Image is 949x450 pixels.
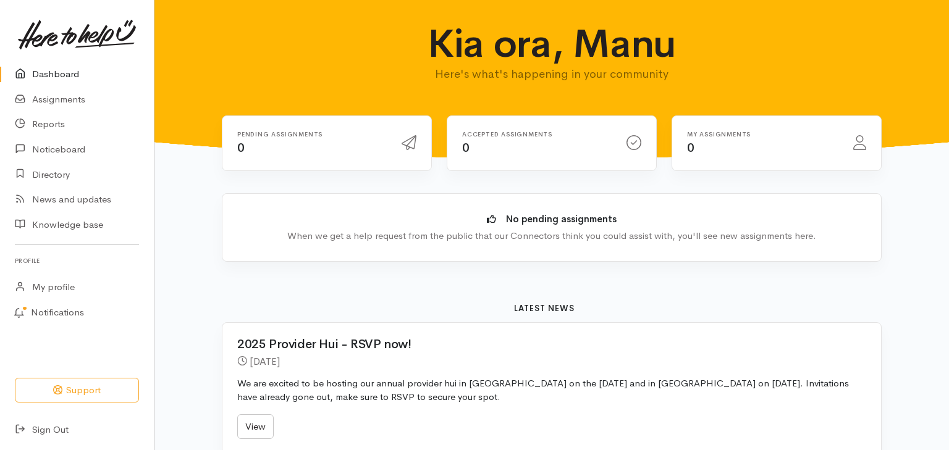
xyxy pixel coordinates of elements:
[15,252,139,269] h6: Profile
[237,140,245,156] span: 0
[250,355,280,368] time: [DATE]
[15,378,139,403] button: Support
[687,131,838,138] h6: My assignments
[368,65,736,83] p: Here's what's happening in your community
[241,229,863,243] div: When we get a help request from the public that our Connectors think you could assist with, you'l...
[687,140,694,156] span: 0
[237,338,851,351] h2: 2025 Provider Hui - RSVP now!
[506,213,617,225] b: No pending assignments
[237,131,387,138] h6: Pending assignments
[237,377,866,404] p: We are excited to be hosting our annual provider hui in [GEOGRAPHIC_DATA] on the [DATE] and in [G...
[237,414,274,440] a: View
[514,303,575,314] b: Latest news
[368,22,736,65] h1: Kia ora, Manu
[462,131,612,138] h6: Accepted assignments
[462,140,470,156] span: 0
